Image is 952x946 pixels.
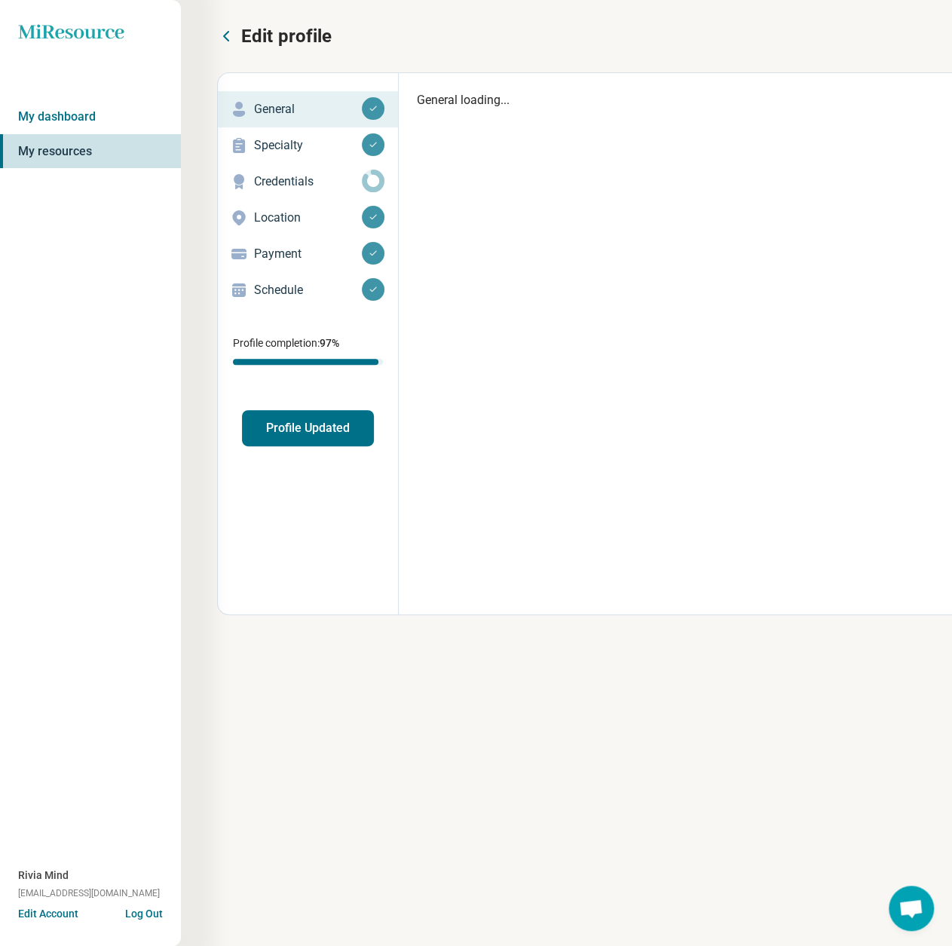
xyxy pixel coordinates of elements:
[254,209,362,227] p: Location
[320,337,339,349] span: 97 %
[218,200,398,236] a: Location
[18,906,78,922] button: Edit Account
[218,236,398,272] a: Payment
[241,24,332,48] p: Edit profile
[218,272,398,308] a: Schedule
[218,127,398,164] a: Specialty
[218,91,398,127] a: General
[233,359,383,365] div: Profile completion
[217,24,332,48] button: Edit profile
[254,136,362,155] p: Specialty
[18,886,160,900] span: [EMAIL_ADDRESS][DOMAIN_NAME]
[254,281,362,299] p: Schedule
[254,173,362,191] p: Credentials
[218,326,398,374] div: Profile completion:
[242,410,374,446] button: Profile Updated
[218,164,398,200] a: Credentials
[254,100,362,118] p: General
[254,245,362,263] p: Payment
[18,868,69,883] span: Rivia Mind
[125,906,163,918] button: Log Out
[889,886,934,931] div: Open chat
